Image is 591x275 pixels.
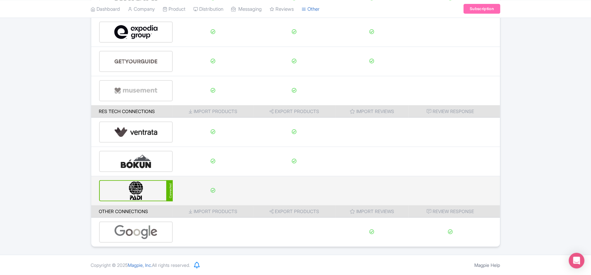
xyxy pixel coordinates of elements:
img: ventrata-b8ee9d388f52bb9ce077e58fa33de912.svg [114,122,158,142]
th: Import Products [173,105,253,118]
img: bokun-9d666bd0d1b458dbc8a9c3d52590ba5a.svg [114,152,158,171]
div: Connected [166,180,173,201]
img: musement-dad6797fd076d4ac540800b229e01643.svg [114,81,158,101]
th: Import Reviews [335,205,409,218]
th: Import Products [173,205,253,218]
th: Review Response [409,205,500,218]
th: Export Products [253,105,335,118]
img: expedia-9e2f273c8342058d41d2cc231867de8b.svg [114,22,158,42]
img: google-96de159c2084212d3cdd3c2fb262314c.svg [114,222,158,242]
a: Magpie Help [475,262,500,268]
div: Copyright © 2025 All rights reserved. [87,262,194,268]
th: Review Response [409,105,500,118]
div: Open Intercom Messenger [569,253,584,268]
th: Other Connections [91,205,173,218]
span: Magpie, Inc. [128,262,152,268]
a: Subscription [464,4,500,14]
th: Import Reviews [335,105,409,118]
th: Res Tech Connections [91,105,173,118]
a: Connected [99,180,173,201]
img: get_your_guide-5a6366678479520ec94e3f9d2b9f304b.svg [114,51,158,71]
img: padi-d8839556b6cfbd2c30d3e47ef5cc6c4e.svg [114,181,158,201]
th: Export Products [253,205,335,218]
